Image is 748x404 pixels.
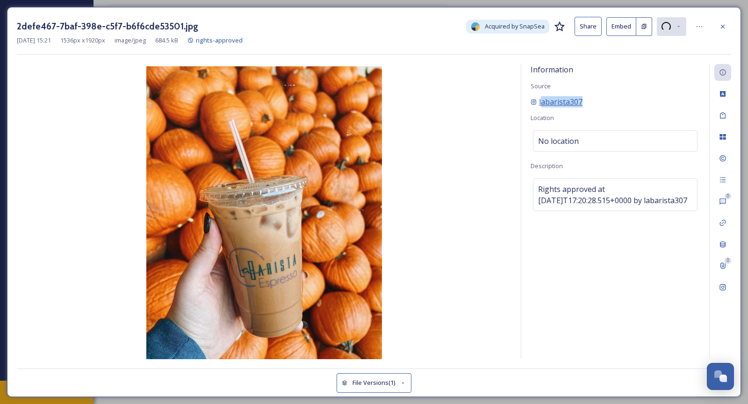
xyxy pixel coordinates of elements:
span: 684.5 kB [155,36,178,45]
span: 1536 px x 1920 px [60,36,105,45]
span: Source [531,82,551,90]
button: Open Chat [707,363,734,390]
img: snapsea-logo.png [471,22,480,31]
button: Embed [606,17,636,36]
span: Rights approved at [DATE]T17:20:28.515+0000 by labarista307 [538,184,692,206]
div: 0 [725,193,731,199]
span: Acquired by SnapSea [485,22,545,31]
img: 1IYDfGnV4tlVlKCl9_axvvHeoEwf1R3Ct.jpg [17,66,511,361]
button: File Versions(1) [337,373,411,392]
span: image/jpeg [115,36,146,45]
span: Information [531,64,573,75]
span: labarista307 [539,96,583,107]
span: Description [531,162,563,170]
a: labarista307 [531,96,583,107]
span: No location [538,135,579,147]
div: 0 [725,257,731,264]
h3: 2defe467-7baf-398e-c5f7-b6f6cde53501.jpg [17,20,198,33]
span: [DATE] 15:21 [17,36,51,45]
span: rights-approved [196,36,243,44]
button: Share [575,17,602,36]
span: Location [531,113,554,122]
